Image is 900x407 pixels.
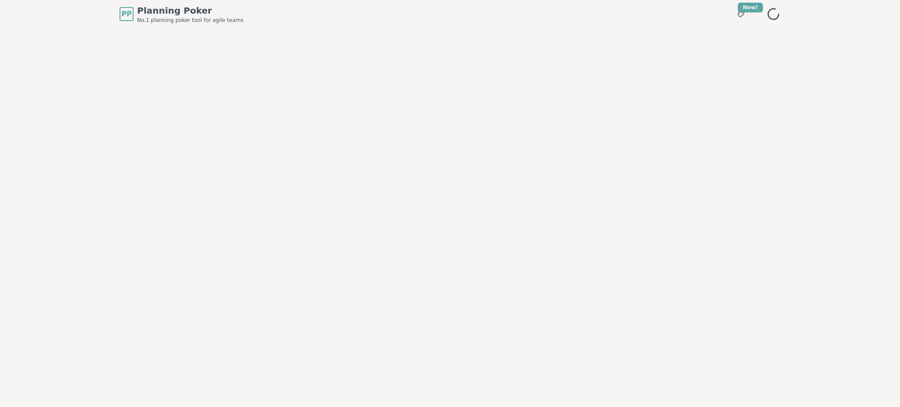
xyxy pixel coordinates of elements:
div: New! [738,3,763,12]
span: Planning Poker [137,4,243,17]
span: PP [121,9,131,19]
span: No.1 planning poker tool for agile teams [137,17,243,24]
button: New! [733,6,749,22]
a: PPPlanning PokerNo.1 planning poker tool for agile teams [120,4,243,24]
